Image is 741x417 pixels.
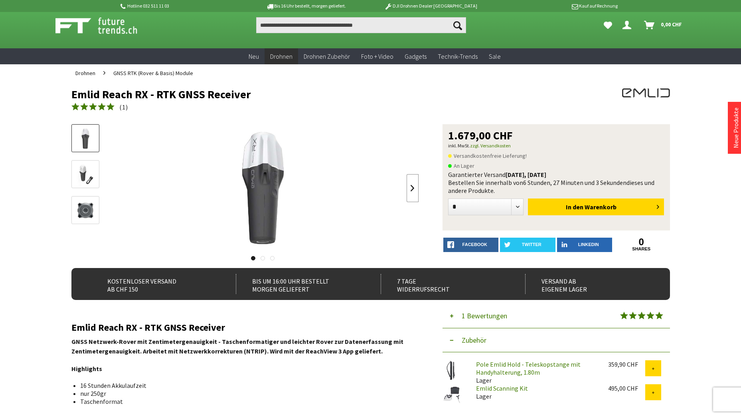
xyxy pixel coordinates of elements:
[71,322,419,333] h2: Emlid Reach RX - RTK GNSS Receiver
[71,102,128,112] a: (1)
[448,171,664,195] div: Garantierter Versand Bestellen Sie innerhalb von dieses und andere Produkte.
[641,17,686,33] a: Warenkorb
[500,238,555,252] a: twitter
[462,242,487,247] span: facebook
[443,304,670,328] button: 1 Bewertungen
[600,17,616,33] a: Meine Favoriten
[304,52,350,60] span: Drohnen Zubehör
[622,88,670,97] img: EMLID
[119,103,128,111] span: ( )
[80,389,412,397] li: nur 250gr
[438,52,478,60] span: Technik-Trends
[270,52,292,60] span: Drohnen
[75,69,95,77] span: Drohnen
[470,143,511,149] a: zzgl. Versandkosten
[449,17,466,33] button: Suchen
[476,384,528,392] a: Emlid Scanning Kit
[523,179,626,187] span: 6 Stunden, 27 Minuten und 3 Sekunden
[443,384,462,404] img: Emlid Scanning Kit
[265,48,298,65] a: Drohnen
[71,338,403,355] strong: GNSS Netzwerk-Rover mit Zentimetergenauigkeit - Taschenformatiger und leichter Rover zur Datenerf...
[476,360,581,376] a: Pole Emlid Hold - Teleskopstange mit Handyhalterung, 1.80m
[80,397,412,405] li: Taschenformat
[432,48,483,65] a: Technik-Trends
[71,64,99,82] a: Drohnen
[443,360,462,380] img: Pole Emlid Hold - Teleskopstange mit Handyhalterung, 1.80m
[506,171,546,179] b: [DATE], [DATE]
[732,107,740,148] a: Neue Produkte
[405,52,427,60] span: Gadgets
[443,238,499,252] a: facebook
[448,130,513,141] span: 1.679,00 CHF
[448,161,474,171] span: An Lager
[614,246,669,252] a: shares
[608,384,645,392] div: 495,00 CHF
[470,384,602,400] div: Lager
[493,1,618,11] p: Kauf auf Rechnung
[528,199,664,215] button: In den Warenkorb
[585,203,617,211] span: Warenkorb
[381,274,508,294] div: 7 Tage Widerrufsrecht
[619,17,638,33] a: Dein Konto
[578,242,599,247] span: LinkedIn
[122,103,126,111] span: 1
[236,274,363,294] div: Bis um 16:00 Uhr bestellt Morgen geliefert
[113,69,193,77] span: GNSS RTK (Rover & Basis) Module
[448,151,527,161] span: Versandkostenfreie Lieferung!
[80,381,412,389] li: 16 Stunden Akkulaufzeit
[522,242,541,247] span: twitter
[109,64,197,82] a: GNSS RTK (Rover & Basis) Module
[483,48,506,65] a: Sale
[55,16,155,36] img: Shop Futuretrends - zur Startseite wechseln
[489,52,501,60] span: Sale
[119,1,244,11] p: Hotline 032 511 11 03
[661,18,682,31] span: 0,00 CHF
[74,127,97,150] img: Vorschau: Emlid Reach RX - RTK GNSS Receiver
[557,238,613,252] a: LinkedIn
[356,48,399,65] a: Foto + Video
[399,48,432,65] a: Gadgets
[443,328,670,352] button: Zubehör
[199,124,327,252] img: Emlid Reach RX - RTK GNSS Receiver
[71,365,102,373] strong: Highlights
[243,48,265,65] a: Neu
[256,17,466,33] input: Produkt, Marke, Kategorie, EAN, Artikelnummer…
[298,48,356,65] a: Drohnen Zubehör
[368,1,493,11] p: DJI Drohnen Dealer [GEOGRAPHIC_DATA]
[470,360,602,384] div: Lager
[91,274,219,294] div: Kostenloser Versand ab CHF 150
[566,203,583,211] span: In den
[249,52,259,60] span: Neu
[614,238,669,246] a: 0
[361,52,393,60] span: Foto + Video
[244,1,368,11] p: Bis 16 Uhr bestellt, morgen geliefert.
[608,360,645,368] div: 359,90 CHF
[525,274,652,294] div: Versand ab eigenem Lager
[71,88,550,100] h1: Emlid Reach RX - RTK GNSS Receiver
[448,141,664,151] p: inkl. MwSt.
